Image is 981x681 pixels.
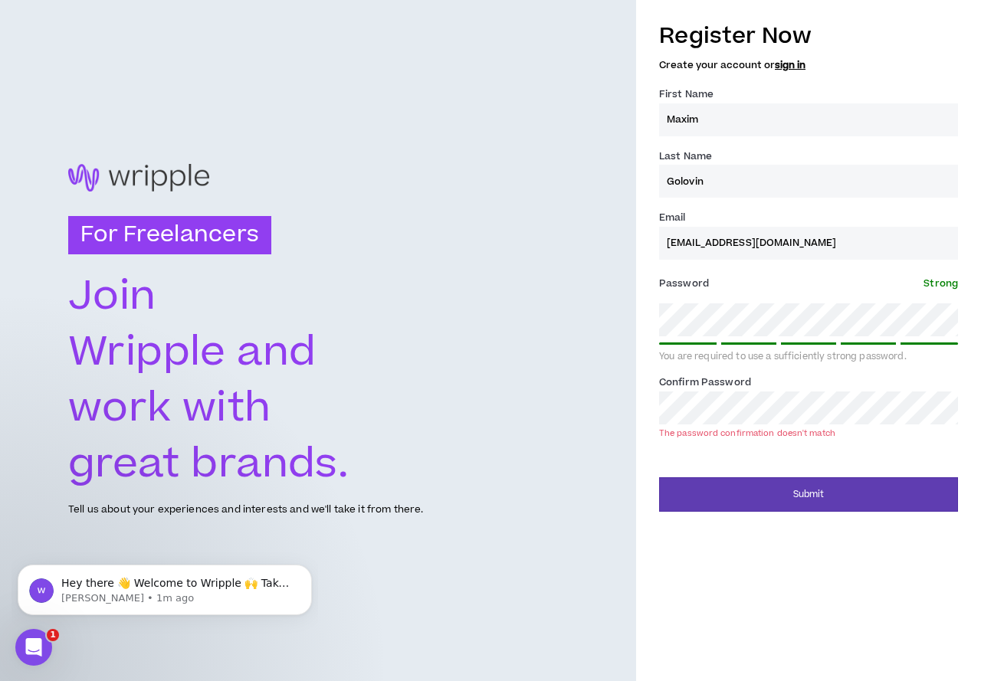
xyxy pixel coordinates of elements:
text: Wripple and [68,323,317,381]
button: Submit [659,477,958,512]
span: Strong [924,277,958,290]
label: Email [659,205,686,230]
h5: Create your account or [659,60,958,70]
a: sign in [775,58,805,72]
text: great brands. [68,435,349,493]
span: 1 [47,629,59,641]
input: First name [659,103,958,136]
iframe: Intercom notifications message [11,532,318,640]
input: Last name [659,165,958,198]
div: The password confirmation doesn't match [659,427,835,439]
h3: Register Now [659,20,958,52]
div: You are required to use a sufficiently strong password. [659,351,958,363]
p: Tell us about your experiences and interests and we'll take it from there. [68,503,423,517]
label: First Name [659,82,714,106]
iframe: Intercom live chat [15,629,52,666]
text: work with [68,379,272,437]
label: Last Name [659,144,712,169]
label: Confirm Password [659,370,751,395]
span: Password [659,277,709,290]
text: Join [68,267,156,326]
h3: For Freelancers [68,216,271,254]
input: Enter Email [659,227,958,260]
